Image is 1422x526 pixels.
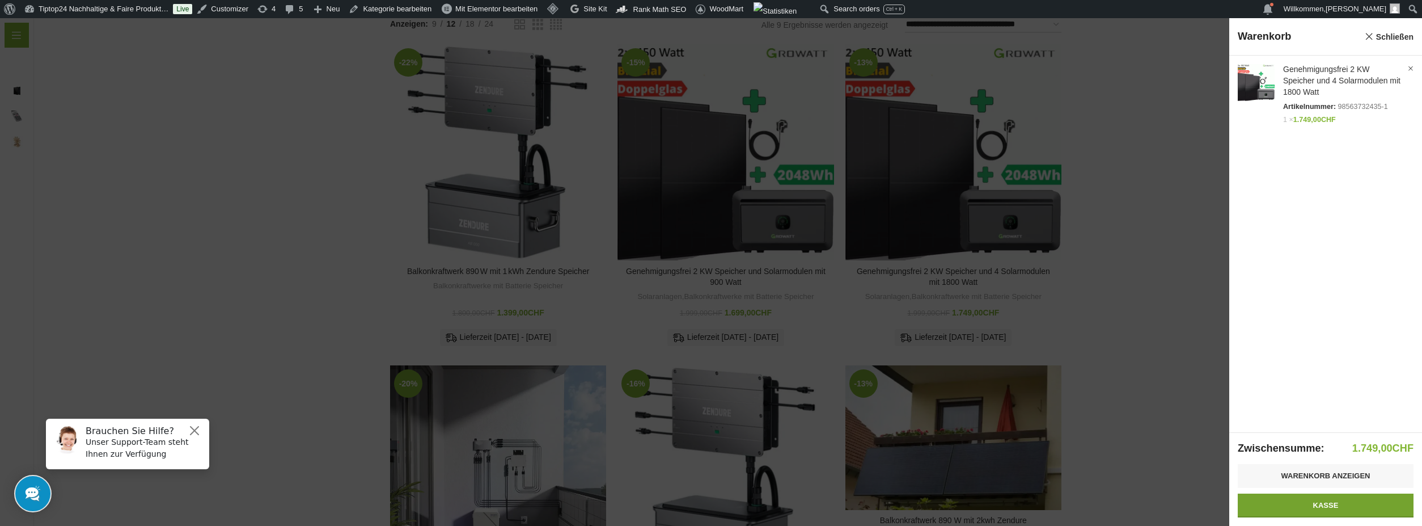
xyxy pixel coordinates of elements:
[1238,494,1413,517] a: Kasse
[1365,30,1413,44] a: Schließen
[455,5,538,13] span: Mit Elementor bearbeiten
[633,5,687,14] span: Rank Math SEO
[49,16,166,27] h6: Brauchen Sie Hilfe?
[754,2,797,20] img: Aufrufe der letzten 48 Stunden. Klicke hier für weitere Jetpack-Statistiken.
[1238,441,1324,456] strong: Zwischensumme:
[1238,464,1413,488] a: Warenkorb anzeigen
[49,27,166,51] p: Unser Support-Team steht Ihnen zur Verfügung
[886,6,902,12] span: Ctrl + K
[151,14,164,28] button: Close
[1352,443,1413,454] bdi: 1.749,00
[1238,30,1359,44] span: Warenkorb
[1393,443,1413,454] span: CHF
[16,16,44,44] img: Customer service
[1326,5,1386,13] span: [PERSON_NAME]
[173,4,192,14] a: Live
[1405,63,1416,74] a: Genehmigungsfrei 2 KW Speicher und 4 Solarmodulen mit 1800 Watt aus dem Warenkorb entfernen
[1229,56,1422,129] a: Anzeigen
[583,5,607,13] span: Site Kit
